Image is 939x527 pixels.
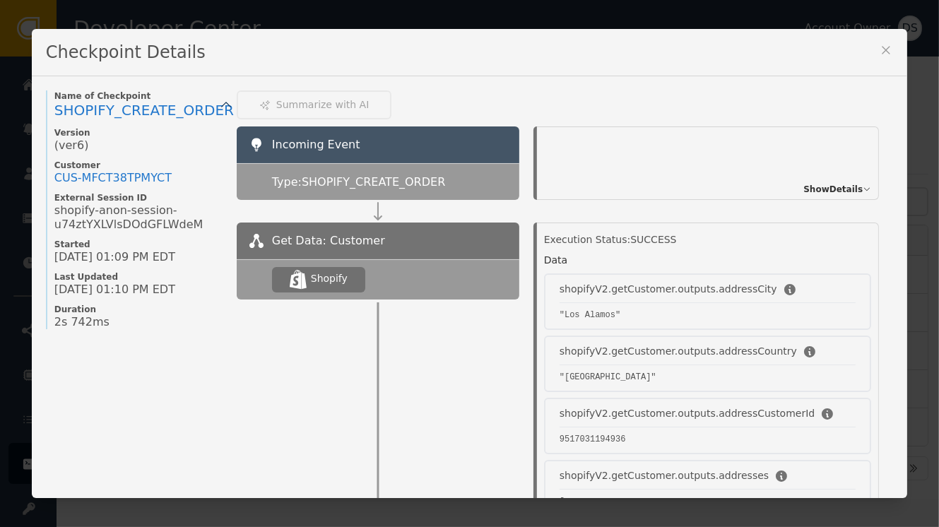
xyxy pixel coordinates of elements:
div: Data [544,253,567,268]
div: Execution Status: SUCCESS [544,232,871,247]
span: Started [54,239,223,250]
span: Customer [54,160,223,171]
div: shopifyV2.getCustomer.outputs.addressCustomerId [560,406,815,421]
span: Version [54,127,223,138]
span: [DATE] 01:10 PM EDT [54,283,175,297]
div: Checkpoint Details [32,29,907,76]
span: Incoming Event [272,138,360,151]
div: CUS- MFCT38TPMYCT [54,171,172,185]
span: Name of Checkpoint [54,90,223,102]
span: External Session ID [54,192,223,203]
span: Duration [54,304,223,315]
span: Type: SHOPIFY_CREATE_ORDER [272,174,446,191]
div: shopifyV2.getCustomer.outputs.addressCity [560,282,777,297]
a: SHOPIFY_CREATE_ORDER [54,102,223,120]
pre: 9517031194936 [560,433,856,446]
a: CUS-MFCT38TPMYCT [54,171,172,185]
span: Last Updated [54,271,223,283]
span: Show Details [803,183,863,196]
div: Shopify [311,271,348,286]
span: Get Data: Customer [272,232,385,249]
span: (ver 6 ) [54,138,89,153]
span: 2s 742ms [54,315,110,329]
span: shopify-anon-session-u74ztYXLVlsDOdGFLWdeM [54,203,223,232]
pre: "Los Alamos" [560,309,856,321]
pre: "[GEOGRAPHIC_DATA]" [560,371,856,384]
span: SHOPIFY_CREATE_ORDER [54,102,234,119]
span: [DATE] 01:09 PM EDT [54,250,175,264]
div: shopifyV2.getCustomer.outputs.addressCountry [560,344,797,359]
div: shopifyV2.getCustomer.outputs.addresses [560,468,769,483]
